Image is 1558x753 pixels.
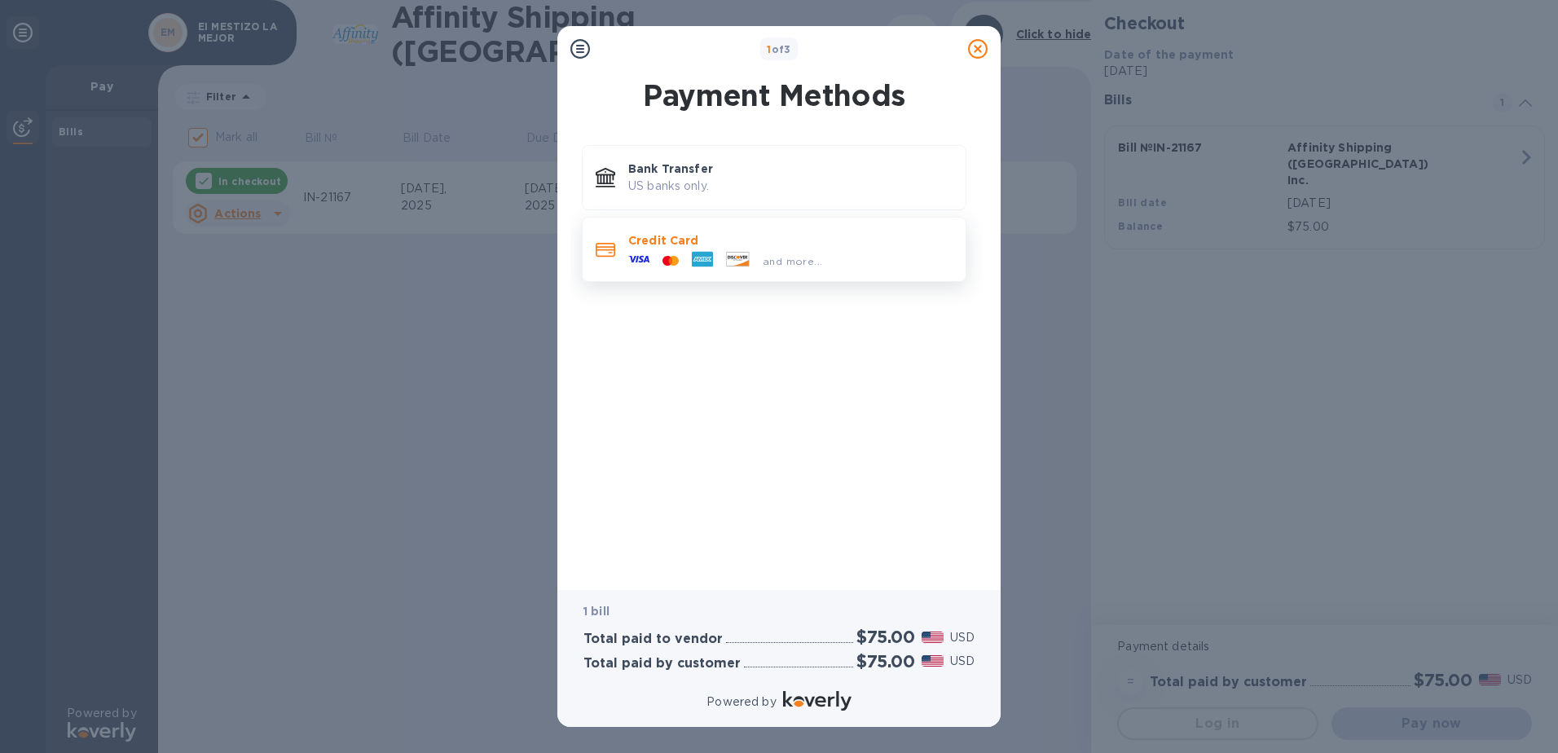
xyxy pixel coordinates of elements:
[628,232,953,249] p: Credit Card
[856,651,915,672] h2: $75.00
[628,178,953,195] p: US banks only.
[583,656,741,672] h3: Total paid by customer
[583,605,610,618] b: 1 bill
[950,629,975,646] p: USD
[763,255,822,267] span: and more...
[783,691,852,711] img: Logo
[579,78,970,112] h1: Payment Methods
[950,653,975,670] p: USD
[583,632,723,647] h3: Total paid to vendor
[628,161,953,177] p: Bank Transfer
[767,43,771,55] span: 1
[767,43,791,55] b: of 3
[856,627,915,647] h2: $75.00
[922,632,944,643] img: USD
[922,655,944,667] img: USD
[706,694,776,711] p: Powered by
